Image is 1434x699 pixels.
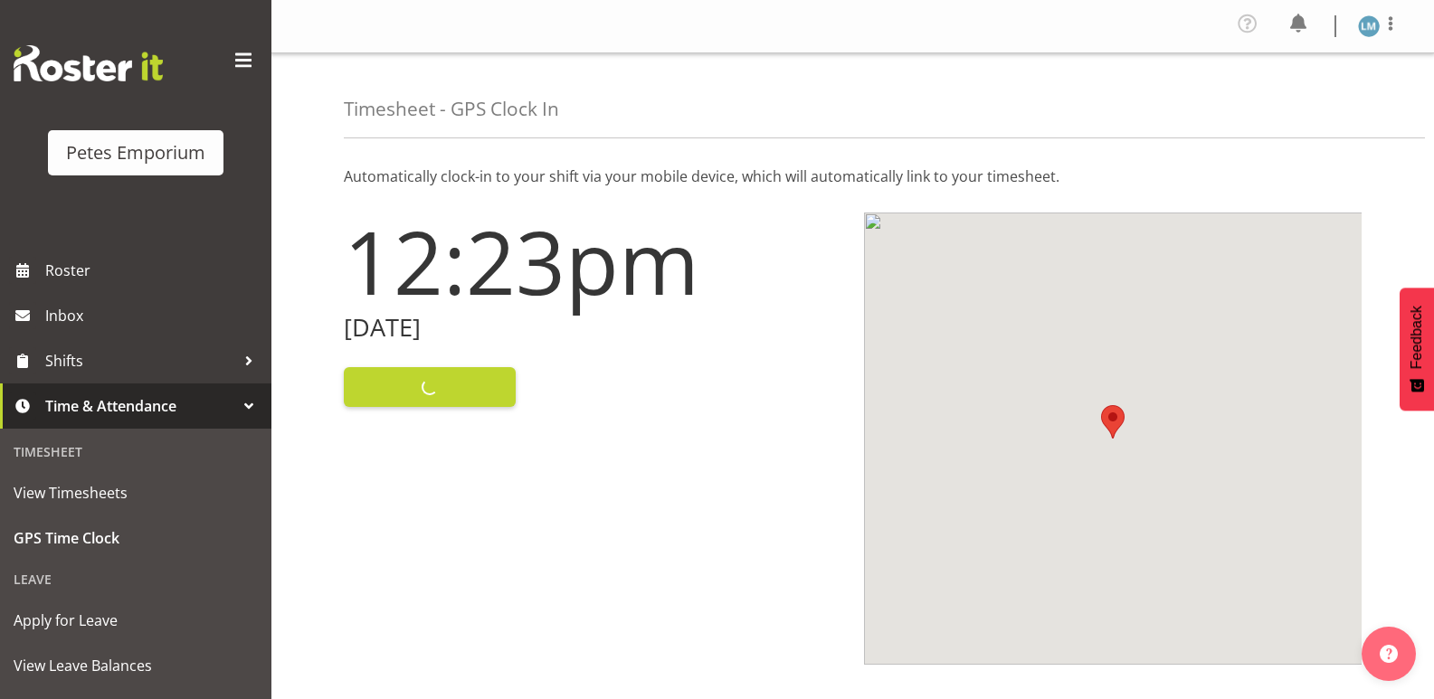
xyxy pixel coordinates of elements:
[5,433,267,470] div: Timesheet
[5,515,267,561] a: GPS Time Clock
[45,392,235,420] span: Time & Attendance
[14,479,258,506] span: View Timesheets
[5,561,267,598] div: Leave
[344,213,842,310] h1: 12:23pm
[5,598,267,643] a: Apply for Leave
[66,139,205,166] div: Petes Emporium
[14,524,258,552] span: GPS Time Clock
[1409,306,1425,369] span: Feedback
[45,347,235,374] span: Shifts
[1380,645,1398,663] img: help-xxl-2.png
[45,257,262,284] span: Roster
[14,45,163,81] img: Rosterit website logo
[1400,288,1434,411] button: Feedback - Show survey
[1358,15,1380,37] img: lianne-morete5410.jpg
[14,607,258,634] span: Apply for Leave
[45,302,262,329] span: Inbox
[5,470,267,515] a: View Timesheets
[5,643,267,688] a: View Leave Balances
[344,314,842,342] h2: [DATE]
[344,99,559,119] h4: Timesheet - GPS Clock In
[14,652,258,679] span: View Leave Balances
[344,165,1362,187] p: Automatically clock-in to your shift via your mobile device, which will automatically link to you...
